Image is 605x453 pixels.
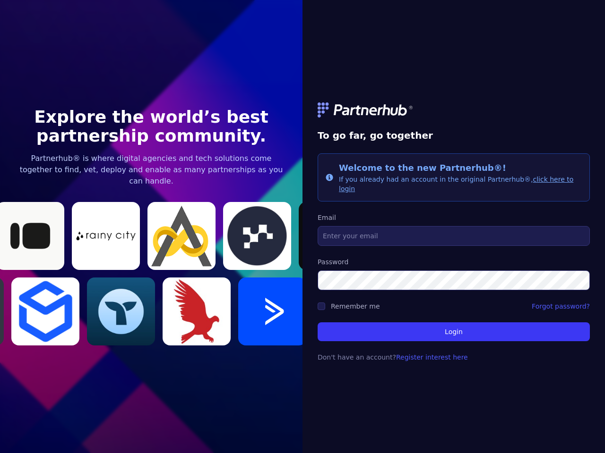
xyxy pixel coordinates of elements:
h1: Explore the world’s best partnership community. [15,108,287,145]
img: logo [318,102,414,117]
h1: To go far, go together [318,129,590,142]
p: Don't have an account? [318,352,590,362]
a: Forgot password? [532,302,590,311]
label: Remember me [331,302,380,310]
div: If you already had an account in the original Partnerhub®, [339,161,582,193]
button: Login [318,322,590,341]
label: Password [318,257,590,267]
span: Welcome to the new Partnerhub®! [339,163,506,173]
input: Enter your email [318,226,590,246]
a: Register interest here [396,353,468,361]
label: Email [318,213,590,222]
p: Partnerhub® is where digital agencies and tech solutions come together to find, vet, deploy and e... [15,153,287,187]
